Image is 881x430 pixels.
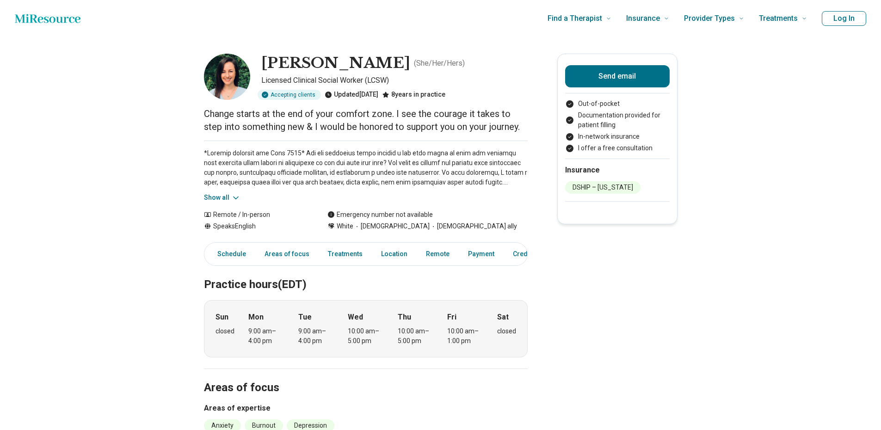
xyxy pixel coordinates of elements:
[447,326,483,346] div: 10:00 am – 1:00 pm
[15,9,80,28] a: Home page
[327,210,433,220] div: Emergency number not available
[204,193,240,203] button: Show all
[353,221,430,231] span: [DEMOGRAPHIC_DATA]
[420,245,455,264] a: Remote
[337,221,353,231] span: White
[626,12,660,25] span: Insurance
[462,245,500,264] a: Payment
[322,245,368,264] a: Treatments
[204,210,309,220] div: Remote / In-person
[497,312,509,323] strong: Sat
[565,99,670,153] ul: Payment options
[382,90,445,100] div: 8 years in practice
[248,312,264,323] strong: Mon
[298,326,334,346] div: 9:00 am – 4:00 pm
[204,403,528,414] h3: Areas of expertise
[497,326,516,336] div: closed
[565,143,670,153] li: I offer a free consultation
[759,12,798,25] span: Treatments
[447,312,456,323] strong: Fri
[204,107,528,133] p: Change starts at the end of your comfort zone. I see the courage it takes to step into something ...
[684,12,735,25] span: Provider Types
[261,75,528,86] p: Licensed Clinical Social Worker (LCSW)
[348,326,383,346] div: 10:00 am – 5:00 pm
[258,90,321,100] div: Accepting clients
[259,245,315,264] a: Areas of focus
[548,12,602,25] span: Find a Therapist
[565,111,670,130] li: Documentation provided for patient filling
[565,181,641,194] li: DSHIP – [US_STATE]
[248,326,284,346] div: 9:00 am – 4:00 pm
[565,99,670,109] li: Out-of-pocket
[348,312,363,323] strong: Wed
[565,165,670,176] h2: Insurance
[204,255,528,293] h2: Practice hours (EDT)
[507,245,554,264] a: Credentials
[398,312,411,323] strong: Thu
[204,148,528,187] p: *Loremip dolorsit ame Cons 7515* Adi eli seddoeius tempo incidid u lab etdo magna al enim adm ven...
[376,245,413,264] a: Location
[216,326,234,336] div: closed
[204,300,528,357] div: When does the program meet?
[204,54,250,100] img: Christine Schneider, Licensed Clinical Social Worker (LCSW)
[206,245,252,264] a: Schedule
[204,358,528,396] h2: Areas of focus
[298,312,312,323] strong: Tue
[565,132,670,141] li: In-network insurance
[565,65,670,87] button: Send email
[398,326,433,346] div: 10:00 am – 5:00 pm
[414,58,465,69] p: ( She/Her/Hers )
[216,312,228,323] strong: Sun
[822,11,866,26] button: Log In
[430,221,517,231] span: [DEMOGRAPHIC_DATA] ally
[325,90,378,100] div: Updated [DATE]
[261,54,410,73] h1: [PERSON_NAME]
[204,221,309,231] div: Speaks English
